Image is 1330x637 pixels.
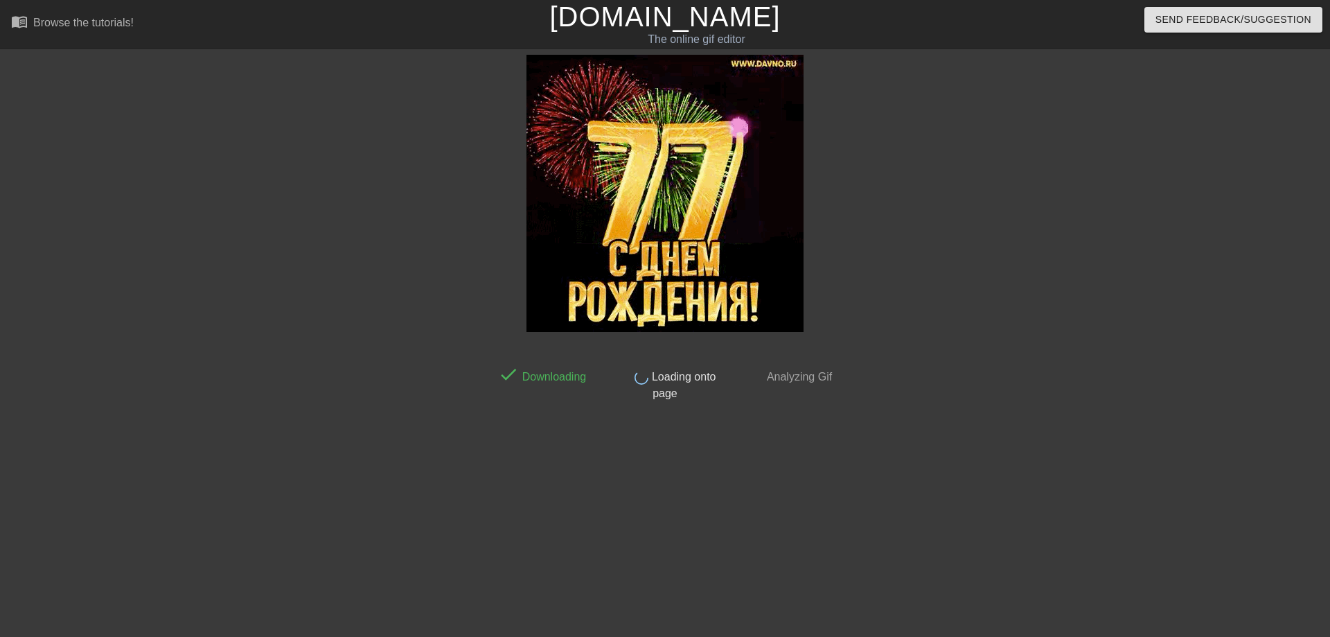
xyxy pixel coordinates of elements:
[450,31,943,48] div: The online gif editor
[11,13,28,30] span: menu_book
[549,1,780,32] a: [DOMAIN_NAME]
[526,55,804,332] img: rlAyU.gif
[11,13,134,35] a: Browse the tutorials!
[33,17,134,28] div: Browse the tutorials!
[498,364,519,385] span: done
[519,371,586,383] span: Downloading
[764,371,832,383] span: Analyzing Gif
[1155,11,1311,28] span: Send Feedback/Suggestion
[648,371,716,399] span: Loading onto page
[1144,7,1322,33] button: Send Feedback/Suggestion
